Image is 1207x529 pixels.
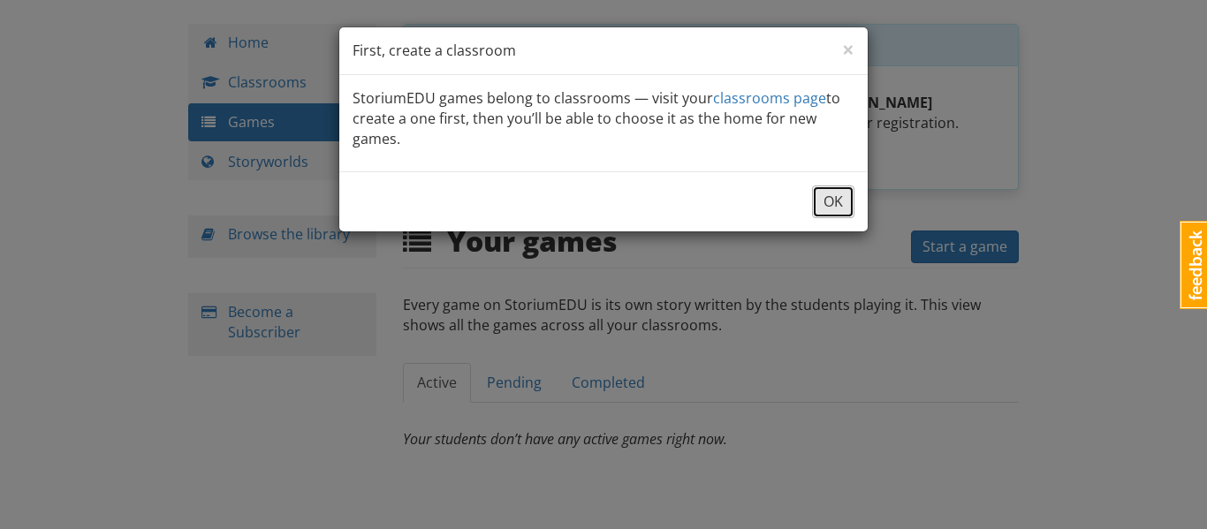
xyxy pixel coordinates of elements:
span: × [842,34,854,64]
a: classrooms page [713,88,826,108]
button: OK [812,185,854,218]
p: StoriumEDU games belong to classrooms — visit your to create a one first, then you’ll be able to ... [353,88,854,149]
div: First, create a classroom [339,27,868,75]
